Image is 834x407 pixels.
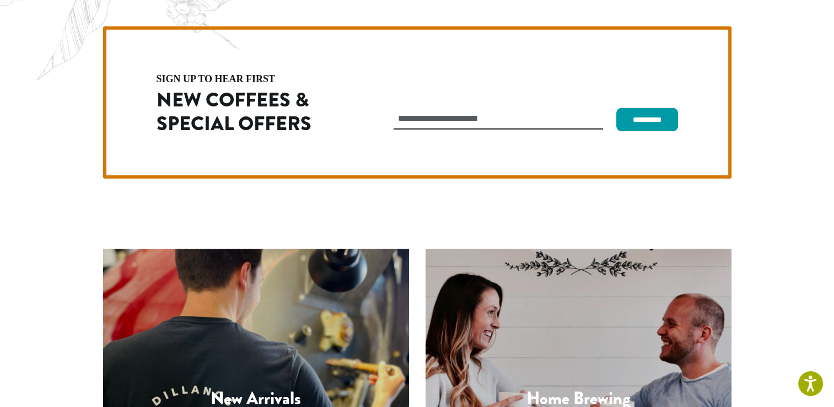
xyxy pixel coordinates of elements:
[157,88,346,136] h2: New Coffees & Special Offers
[157,74,346,84] h4: sign up to hear first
